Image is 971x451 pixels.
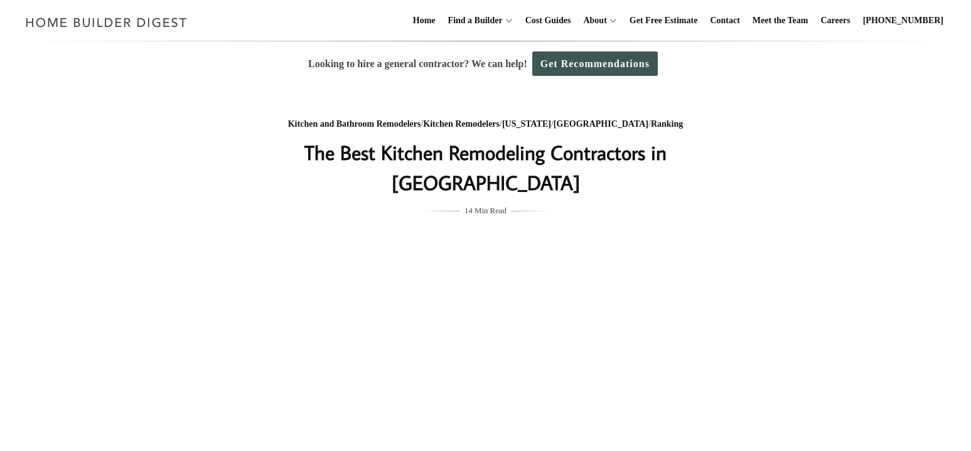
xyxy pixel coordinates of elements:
h1: The Best Kitchen Remodeling Contractors in [GEOGRAPHIC_DATA] [235,137,736,198]
a: Meet the Team [748,1,813,41]
a: Ranking [651,119,683,129]
a: [GEOGRAPHIC_DATA] [554,119,648,129]
a: Find a Builder [443,1,503,41]
a: About [578,1,606,41]
a: Get Free Estimate [625,1,703,41]
a: Careers [816,1,856,41]
span: 14 Min Read [464,204,507,218]
a: Get Recommendations [532,51,658,76]
a: Home [408,1,441,41]
a: Contact [705,1,744,41]
div: / / / / [235,117,736,132]
a: Cost Guides [520,1,576,41]
a: [PHONE_NUMBER] [858,1,948,41]
a: [US_STATE] [502,119,551,129]
a: Kitchen and Bathroom Remodelers [288,119,421,129]
a: Kitchen Remodelers [423,119,500,129]
img: Home Builder Digest [20,10,193,34]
